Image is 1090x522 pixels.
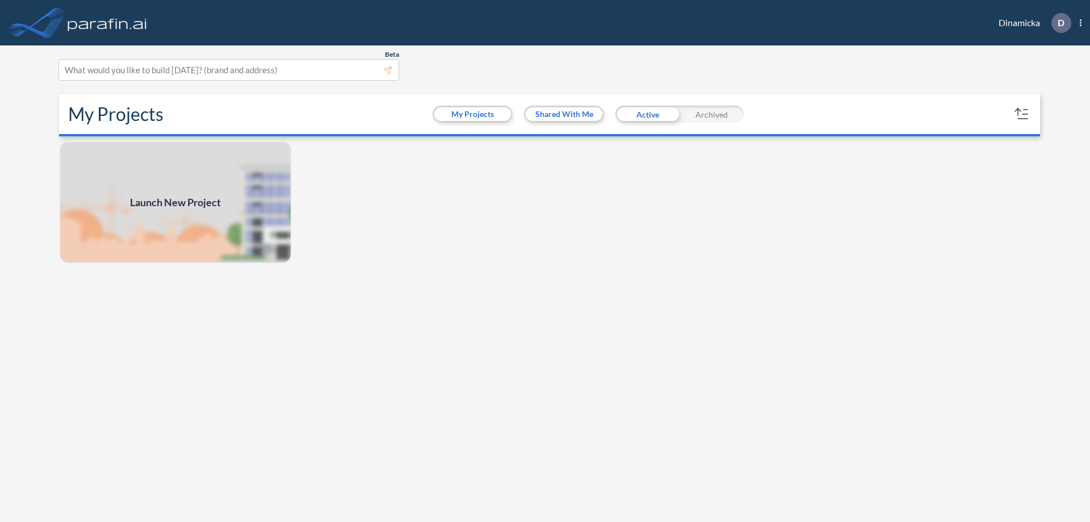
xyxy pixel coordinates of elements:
[434,107,511,121] button: My Projects
[615,106,680,123] div: Active
[680,106,744,123] div: Archived
[385,50,399,59] span: Beta
[1058,18,1064,28] p: D
[68,103,163,125] h2: My Projects
[59,141,292,264] img: add
[65,11,149,34] img: logo
[982,13,1081,33] div: Dinamicka
[1013,105,1031,123] button: sort
[59,141,292,264] a: Launch New Project
[526,107,602,121] button: Shared With Me
[130,195,221,210] span: Launch New Project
